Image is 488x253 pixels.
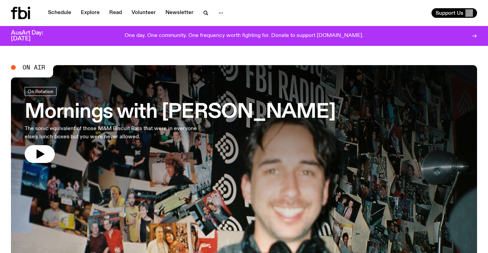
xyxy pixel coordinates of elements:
[25,103,336,122] h3: Mornings with [PERSON_NAME]
[127,8,160,18] a: Volunteer
[125,33,363,39] p: One day. One community. One frequency worth fighting for. Donate to support [DOMAIN_NAME].
[436,10,463,16] span: Support Us
[11,30,55,42] h3: AusArt Day: [DATE]
[161,8,198,18] a: Newsletter
[25,125,200,141] p: The sonic equivalent of those M&M Biscuit Bars that were in everyone else's lunch boxes but you w...
[28,89,53,94] span: On Rotation
[25,87,57,96] a: On Rotation
[105,8,126,18] a: Read
[23,64,45,71] span: On Air
[77,8,104,18] a: Explore
[431,8,477,18] button: Support Us
[44,8,75,18] a: Schedule
[25,87,336,163] a: Mornings with [PERSON_NAME]The sonic equivalent of those M&M Biscuit Bars that were in everyone e...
